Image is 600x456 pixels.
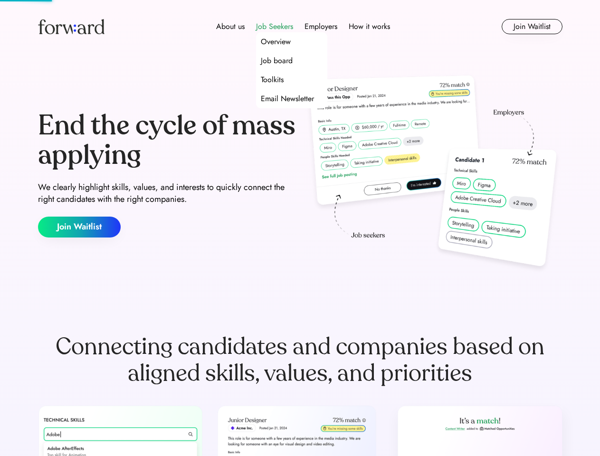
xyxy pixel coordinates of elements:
[304,72,562,276] img: hero-image.png
[38,19,105,34] img: Forward logo
[38,181,296,205] div: We clearly highlight skills, values, and interests to quickly connect the right candidates with t...
[38,333,562,387] div: Connecting candidates and companies based on aligned skills, values, and priorities
[261,36,291,47] div: Overview
[38,217,121,237] button: Join Waitlist
[256,21,293,32] div: Job Seekers
[305,21,337,32] div: Employers
[38,111,296,170] div: End the cycle of mass applying
[502,19,562,34] button: Join Waitlist
[261,93,314,104] div: Email Newsletter
[349,21,390,32] div: How it works
[216,21,245,32] div: About us
[261,55,293,66] div: Job board
[261,74,284,85] div: Toolkits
